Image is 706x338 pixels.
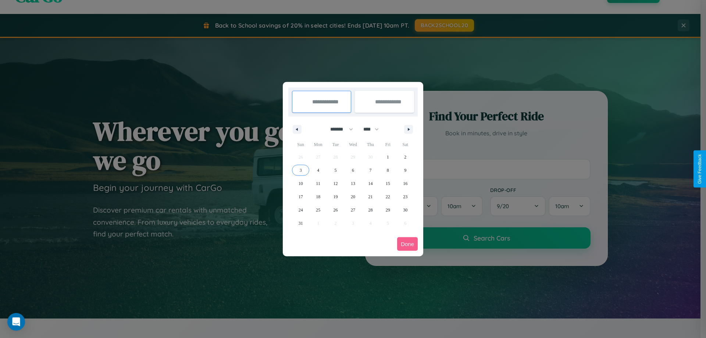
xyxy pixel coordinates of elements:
[334,190,338,203] span: 19
[386,190,390,203] span: 22
[387,164,389,177] span: 8
[397,203,414,217] button: 30
[387,150,389,164] span: 1
[335,164,337,177] span: 5
[397,190,414,203] button: 23
[397,150,414,164] button: 2
[316,203,320,217] span: 25
[316,177,320,190] span: 11
[386,203,390,217] span: 29
[362,164,379,177] button: 7
[351,203,355,217] span: 27
[299,203,303,217] span: 24
[309,139,327,150] span: Mon
[362,177,379,190] button: 14
[379,190,396,203] button: 22
[368,177,372,190] span: 14
[292,177,309,190] button: 10
[379,177,396,190] button: 15
[403,190,407,203] span: 23
[317,164,319,177] span: 4
[379,139,396,150] span: Fri
[403,203,407,217] span: 30
[386,177,390,190] span: 15
[397,164,414,177] button: 9
[316,190,320,203] span: 18
[697,154,702,184] div: Give Feedback
[334,177,338,190] span: 12
[397,139,414,150] span: Sat
[403,177,407,190] span: 16
[362,203,379,217] button: 28
[351,177,355,190] span: 13
[309,190,327,203] button: 18
[299,217,303,230] span: 31
[368,190,372,203] span: 21
[362,139,379,150] span: Thu
[368,203,372,217] span: 28
[309,203,327,217] button: 25
[299,190,303,203] span: 17
[344,203,361,217] button: 27
[397,177,414,190] button: 16
[327,190,344,203] button: 19
[327,203,344,217] button: 26
[379,203,396,217] button: 29
[379,164,396,177] button: 8
[404,164,406,177] span: 9
[344,177,361,190] button: 13
[404,150,406,164] span: 2
[300,164,302,177] span: 3
[299,177,303,190] span: 10
[309,164,327,177] button: 4
[327,139,344,150] span: Tue
[292,217,309,230] button: 31
[292,164,309,177] button: 3
[362,190,379,203] button: 21
[397,237,418,251] button: Done
[292,139,309,150] span: Sun
[334,203,338,217] span: 26
[344,190,361,203] button: 20
[369,164,371,177] span: 7
[327,177,344,190] button: 12
[327,164,344,177] button: 5
[344,164,361,177] button: 6
[292,203,309,217] button: 24
[292,190,309,203] button: 17
[352,164,354,177] span: 6
[351,190,355,203] span: 20
[379,150,396,164] button: 1
[309,177,327,190] button: 11
[7,313,25,331] div: Open Intercom Messenger
[344,139,361,150] span: Wed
